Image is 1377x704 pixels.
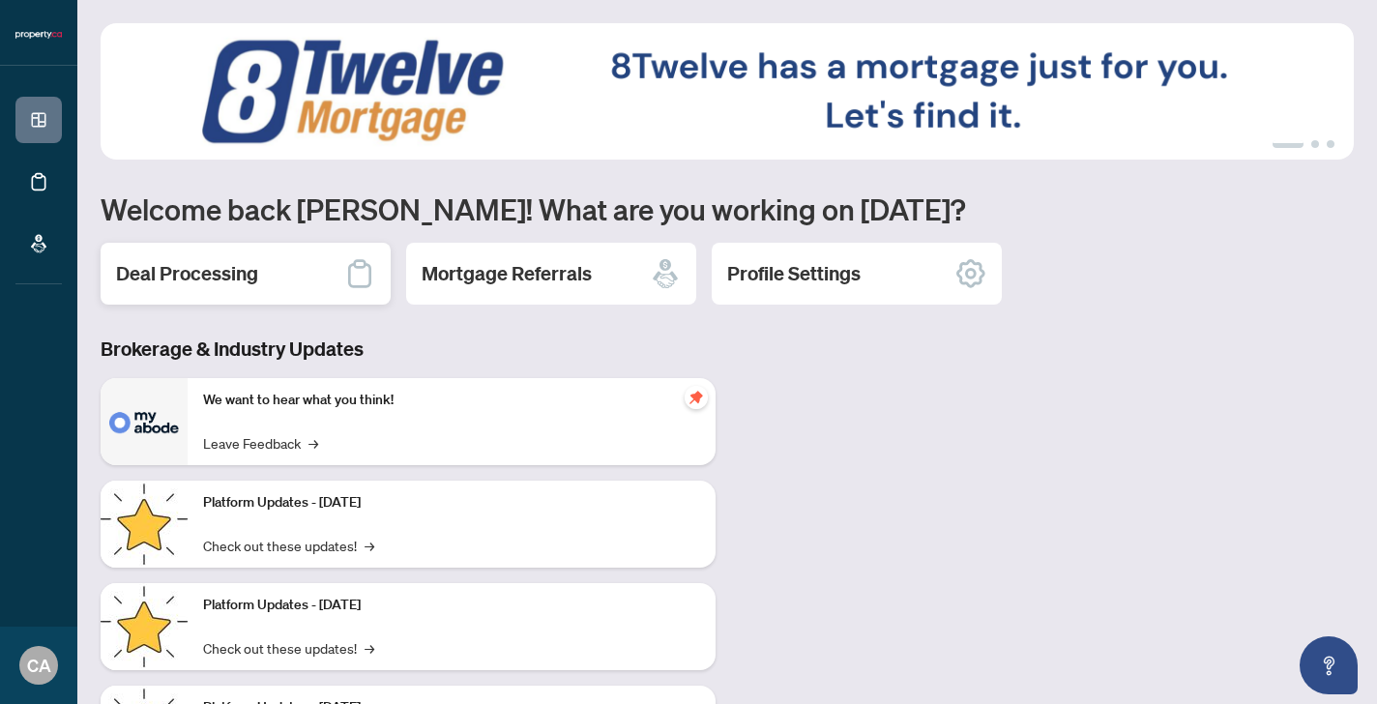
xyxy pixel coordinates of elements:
button: 2 [1311,140,1319,148]
img: logo [15,29,62,41]
img: Platform Updates - July 21, 2025 [101,481,188,568]
span: CA [27,652,51,679]
img: Platform Updates - July 8, 2025 [101,583,188,670]
span: → [365,535,374,556]
button: 3 [1327,140,1334,148]
a: Check out these updates!→ [203,637,374,659]
button: 1 [1273,140,1304,148]
a: Check out these updates!→ [203,535,374,556]
img: We want to hear what you think! [101,378,188,465]
h2: Deal Processing [116,260,258,287]
p: We want to hear what you think! [203,390,700,411]
span: pushpin [685,386,708,409]
span: → [365,637,374,659]
h2: Mortgage Referrals [422,260,592,287]
p: Platform Updates - [DATE] [203,595,700,616]
h1: Welcome back [PERSON_NAME]! What are you working on [DATE]? [101,191,1354,227]
button: Open asap [1300,636,1358,694]
p: Platform Updates - [DATE] [203,492,700,513]
span: → [308,432,318,454]
h3: Brokerage & Industry Updates [101,336,716,363]
h2: Profile Settings [727,260,861,287]
img: Slide 0 [101,23,1354,160]
a: Leave Feedback→ [203,432,318,454]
